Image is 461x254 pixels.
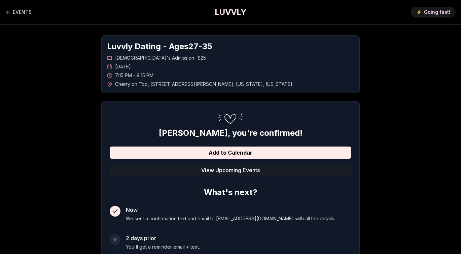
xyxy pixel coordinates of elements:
[126,215,335,222] p: We sent a confirmation text and email to [EMAIL_ADDRESS][DOMAIN_NAME] with all the details.
[110,184,351,198] h2: What's next?
[115,81,292,88] span: Cherry on Top , [STREET_ADDRESS][PERSON_NAME] , [US_STATE] , [US_STATE]
[215,7,246,18] a: LUVVLY
[5,5,32,19] a: Back to events
[107,41,354,52] h1: Luvvly Dating - Ages 27 - 35
[115,63,131,70] span: [DATE]
[416,9,422,15] span: ⚡️
[110,147,351,159] button: Add to Calendar
[110,128,351,138] h2: [PERSON_NAME] , you're confirmed!
[126,244,200,250] p: You'll get a reminder email + text.
[115,72,153,79] span: 7:15 PM - 9:15 PM
[126,206,335,214] h3: Now
[214,110,247,128] img: Confirmation Step
[115,55,206,61] span: [DEMOGRAPHIC_DATA]'s Admission - $25
[424,9,450,15] span: Going fast!
[110,164,351,176] button: View Upcoming Events
[126,234,200,242] h3: 2 days prior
